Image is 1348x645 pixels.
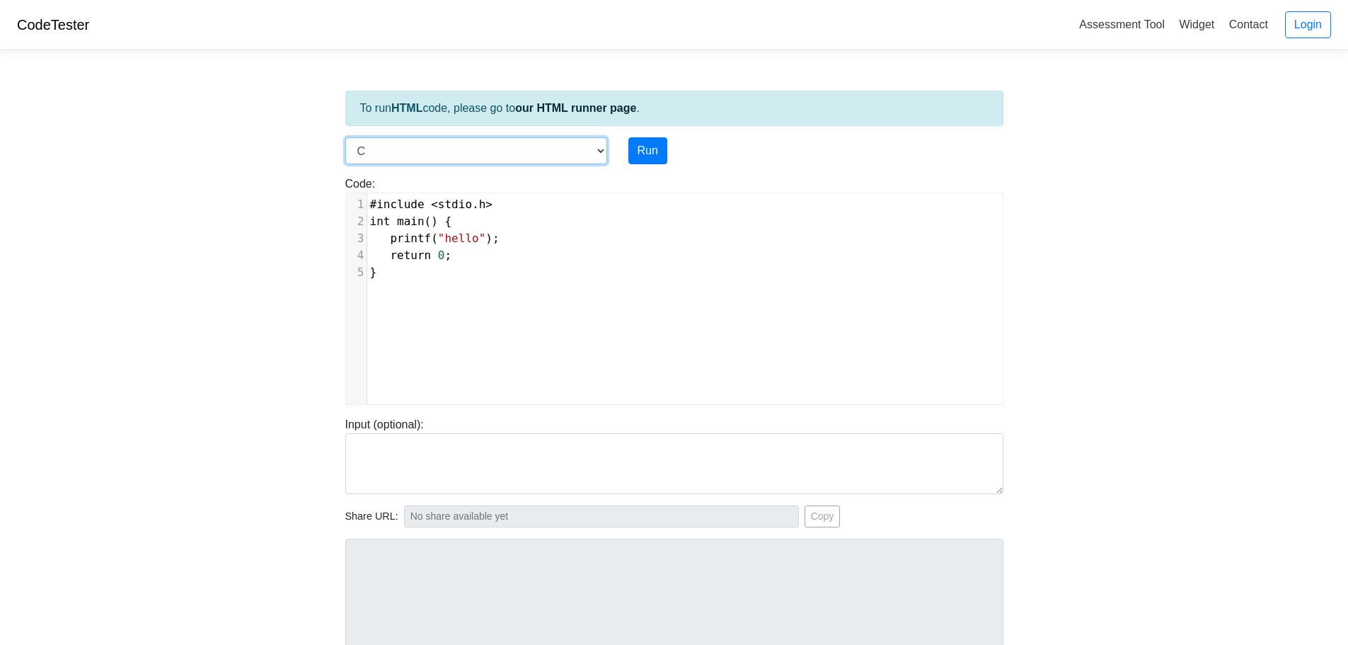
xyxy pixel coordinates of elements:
input: No share available yet [404,506,799,527]
span: } [370,266,377,279]
span: stdio [438,198,472,211]
span: main [397,215,425,228]
span: < [431,198,438,211]
span: 0 [438,249,445,262]
span: () { [370,215,452,228]
div: Input (optional): [335,416,1014,494]
a: Assessment Tool [1073,13,1170,36]
strong: HTML [391,102,422,114]
div: 2 [346,213,367,230]
div: 5 [346,264,367,281]
span: #include [370,198,425,211]
a: CodeTester [17,17,89,33]
span: ; [370,249,452,262]
div: 1 [346,196,367,213]
span: "hello" [438,232,485,245]
span: return [390,249,431,262]
a: Contact [1223,13,1274,36]
a: Login [1285,11,1331,38]
span: > [485,198,492,211]
span: ( ); [370,232,500,245]
span: Share URL: [345,509,398,525]
span: int [370,215,391,228]
span: . [370,198,493,211]
button: Copy [805,506,841,527]
span: h [479,198,486,211]
a: our HTML runner page [515,102,636,114]
a: Widget [1173,13,1220,36]
div: 3 [346,230,367,247]
div: Code: [335,176,1014,405]
div: 4 [346,247,367,264]
div: To run code, please go to . [345,91,1003,126]
button: Run [628,137,667,164]
span: printf [390,232,431,245]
